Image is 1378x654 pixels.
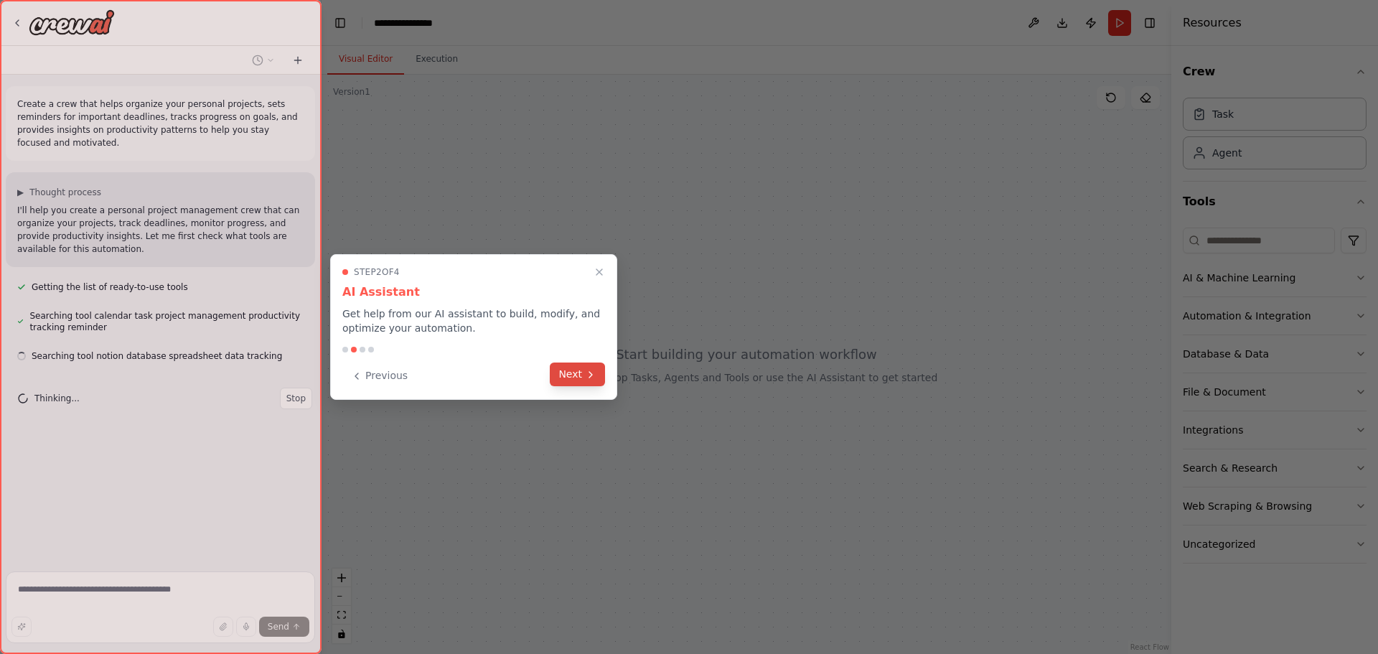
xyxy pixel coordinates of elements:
p: Get help from our AI assistant to build, modify, and optimize your automation. [342,307,605,335]
button: Hide left sidebar [330,13,350,33]
button: Previous [342,364,416,388]
button: Next [550,363,605,386]
button: Close walkthrough [591,263,608,281]
h3: AI Assistant [342,284,605,301]
span: Step 2 of 4 [354,266,400,278]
